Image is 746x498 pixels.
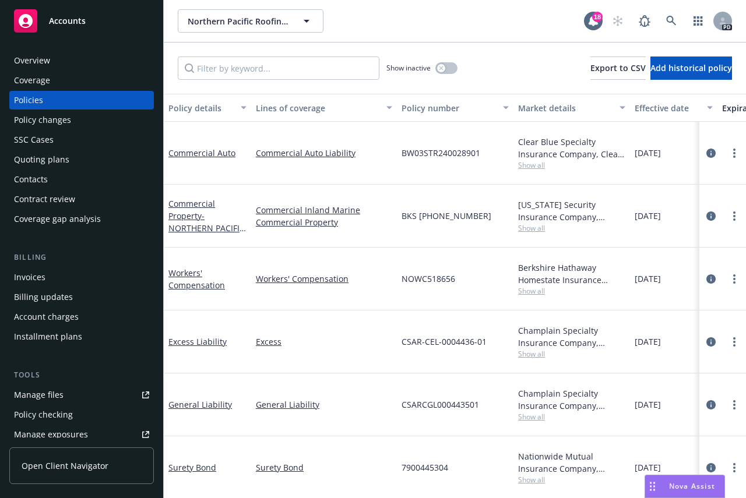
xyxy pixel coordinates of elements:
div: Market details [518,102,613,114]
span: NOWC518656 [402,273,455,285]
div: Manage files [14,386,64,404]
a: Billing updates [9,288,154,306]
span: [DATE] [635,335,661,348]
a: circleInformation [704,398,718,412]
div: Tools [9,369,154,381]
span: [DATE] [635,147,661,159]
a: Excess [256,335,392,348]
a: Surety Bond [168,462,216,473]
span: BW03STR240028901 [402,147,480,159]
span: Open Client Navigator [22,460,108,472]
input: Filter by keyword... [178,56,379,80]
span: Show all [518,223,625,233]
span: - NORTHERN PACIFIC ROOFING INC [168,210,246,246]
a: Report a Bug [633,9,656,33]
span: CSARCGL000443501 [402,398,479,411]
span: Export to CSV [590,62,646,73]
a: Coverage gap analysis [9,210,154,228]
a: General Liability [168,399,232,410]
span: Show inactive [386,63,431,73]
div: 18 [592,12,603,22]
button: Market details [513,94,630,122]
a: Commercial Auto [168,147,235,158]
a: circleInformation [704,209,718,223]
span: Show all [518,286,625,296]
a: Overview [9,51,154,70]
span: [DATE] [635,398,661,411]
div: Account charges [14,308,79,326]
div: Overview [14,51,50,70]
a: Surety Bond [256,461,392,474]
span: Nova Assist [669,481,715,491]
div: Policy number [402,102,496,114]
span: Accounts [49,16,86,26]
span: 7900445304 [402,461,448,474]
a: more [727,461,741,475]
div: Coverage gap analysis [14,210,101,228]
div: [US_STATE] Security Insurance Company, Liberty Mutual [518,199,625,223]
a: Workers' Compensation [168,267,225,291]
div: Billing [9,252,154,263]
span: [DATE] [635,210,661,222]
a: Manage files [9,386,154,404]
span: [DATE] [635,461,661,474]
a: Commercial Property [168,198,245,246]
a: SSC Cases [9,130,154,149]
a: Commercial Auto Liability [256,147,392,159]
a: Policy checking [9,405,154,424]
div: Coverage [14,71,50,90]
span: Northern Pacific Roofing, Inc. [188,15,288,27]
a: circleInformation [704,272,718,286]
button: Effective date [630,94,717,122]
a: circleInformation [704,146,718,160]
a: Quoting plans [9,150,154,169]
div: Billing updates [14,288,73,306]
a: Start snowing [606,9,629,33]
div: Contacts [14,170,48,189]
a: more [727,335,741,349]
span: [DATE] [635,273,661,285]
div: Champlain Specialty Insurance Company, Champlain Insurance Group LLC, Risk Transfer Partners [518,387,625,412]
a: more [727,209,741,223]
div: Policy details [168,102,234,114]
a: Invoices [9,268,154,287]
div: Quoting plans [14,150,69,169]
div: Lines of coverage [256,102,379,114]
a: Commercial Property [256,216,392,228]
span: Show all [518,412,625,422]
a: more [727,146,741,160]
a: Accounts [9,5,154,37]
a: Policies [9,91,154,110]
button: Policy number [397,94,513,122]
div: Effective date [635,102,700,114]
a: Excess Liability [168,336,227,347]
button: Lines of coverage [251,94,397,122]
button: Policy details [164,94,251,122]
div: Policies [14,91,43,110]
a: Account charges [9,308,154,326]
span: Show all [518,349,625,359]
a: General Liability [256,398,392,411]
button: Add historical policy [650,56,732,80]
a: Contract review [9,190,154,209]
button: Nova Assist [645,475,725,498]
div: Drag to move [645,475,660,497]
a: Search [660,9,683,33]
a: circleInformation [704,461,718,475]
a: Policy changes [9,111,154,129]
button: Northern Pacific Roofing, Inc. [178,9,323,33]
span: Show all [518,160,625,170]
div: Champlain Specialty Insurance Company, Champlain Insurance Group LLC, Risk Transfer Partners [518,324,625,349]
div: Invoices [14,268,45,287]
div: Installment plans [14,327,82,346]
span: Add historical policy [650,62,732,73]
a: more [727,398,741,412]
div: Policy changes [14,111,71,129]
div: SSC Cases [14,130,54,149]
a: Commercial Inland Marine [256,204,392,216]
a: Contacts [9,170,154,189]
div: Nationwide Mutual Insurance Company, Nationwide Insurance Company [518,450,625,475]
button: Export to CSV [590,56,646,80]
span: CSAR-CEL-0004436-01 [402,335,487,348]
div: Policy checking [14,405,73,424]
